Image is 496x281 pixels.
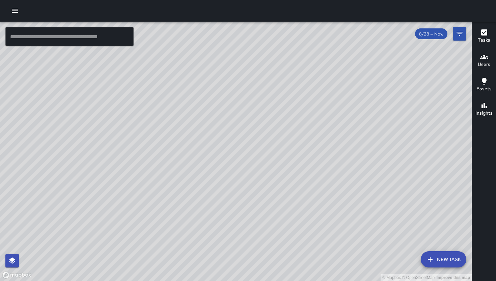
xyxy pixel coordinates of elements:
[472,49,496,73] button: Users
[453,27,466,41] button: Filters
[421,251,466,267] button: New Task
[415,31,447,37] span: 8/28 — Now
[478,37,490,44] h6: Tasks
[478,61,490,68] h6: Users
[472,73,496,97] button: Assets
[475,110,493,117] h6: Insights
[472,97,496,122] button: Insights
[472,24,496,49] button: Tasks
[476,85,492,93] h6: Assets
